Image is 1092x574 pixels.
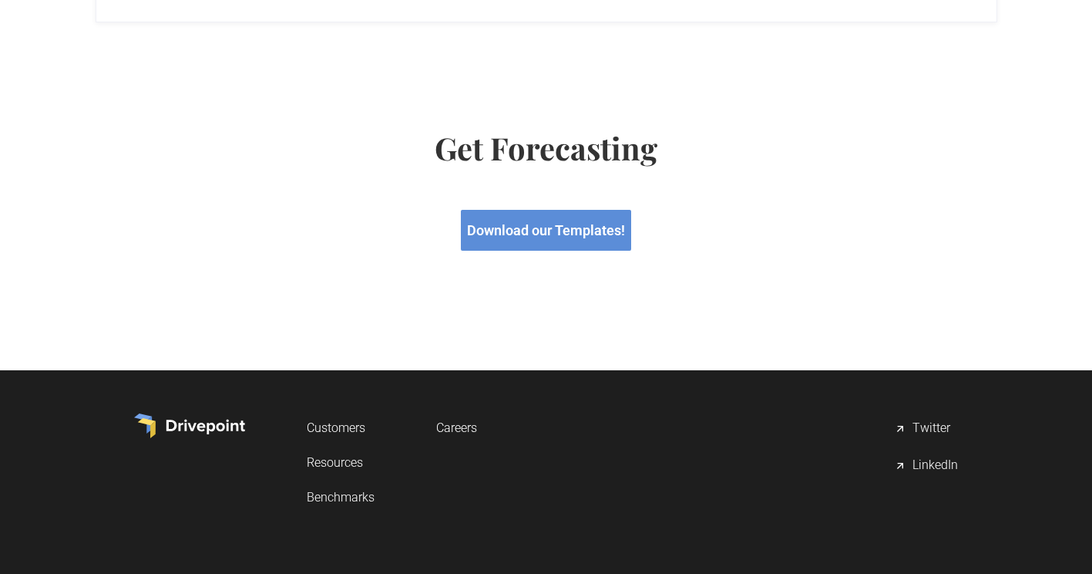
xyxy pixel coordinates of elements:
[436,414,477,442] a: Careers
[912,420,950,438] div: Twitter
[461,210,631,251] a: Download our Templates!
[307,483,375,512] a: Benchmarks
[307,414,375,442] a: Customers
[912,457,958,475] div: LinkedIn
[894,451,958,481] a: LinkedIn
[307,448,375,477] a: Resources
[894,414,958,444] a: Twitter
[262,130,831,167] h2: Get Forecasting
